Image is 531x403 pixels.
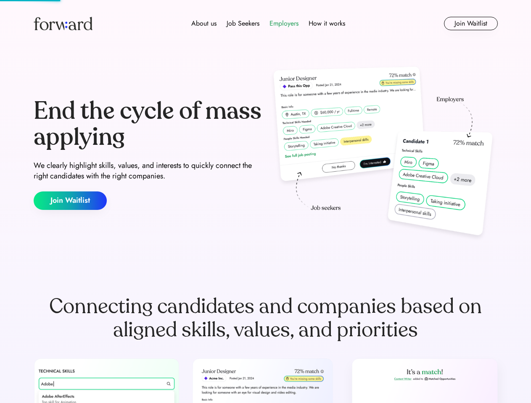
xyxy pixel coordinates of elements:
[34,160,262,181] div: We clearly highlight skills, values, and interests to quickly connect the right candidates with t...
[269,18,299,29] div: Employers
[34,98,262,150] div: End the cycle of mass applying
[191,18,217,29] div: About us
[444,17,498,30] button: Join Waitlist
[34,295,498,342] div: Connecting candidates and companies based on aligned skills, values, and priorities
[269,64,498,244] img: hero-image.png
[227,18,259,29] div: Job Seekers
[34,191,107,210] button: Join Waitlist
[309,18,345,29] div: How it works
[34,17,92,30] img: Forward logo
